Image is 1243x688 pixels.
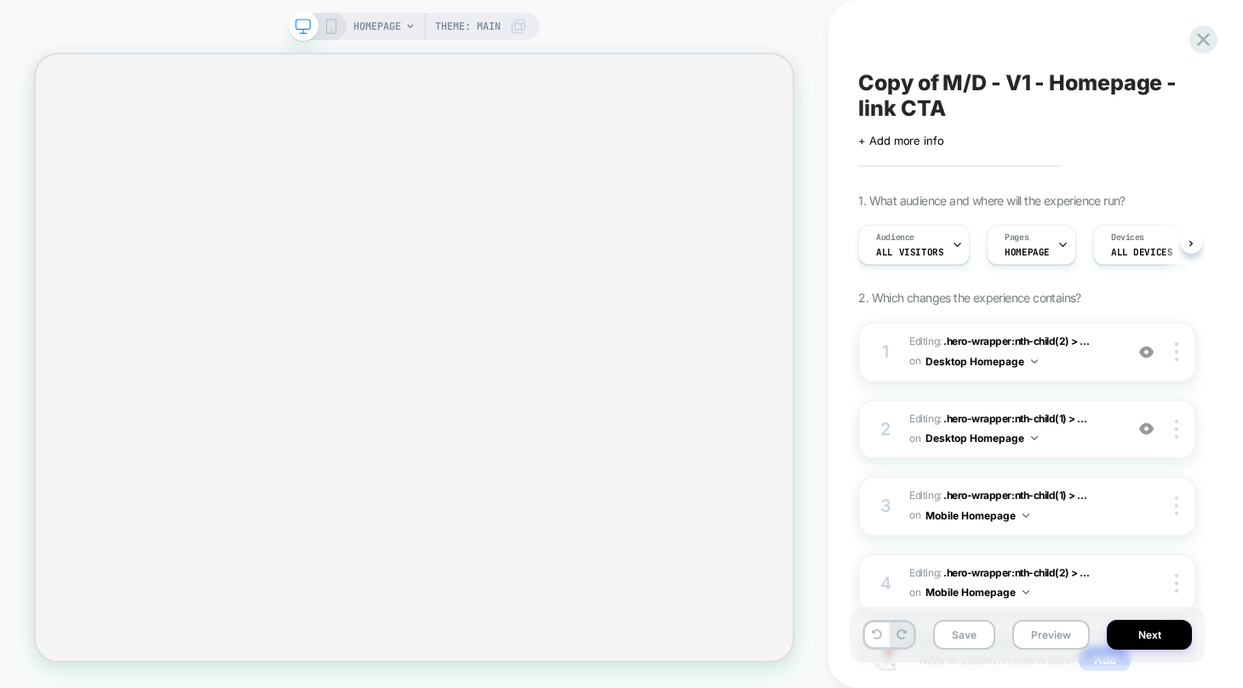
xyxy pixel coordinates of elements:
img: down arrow [1022,513,1029,518]
div: 1 [877,336,894,367]
span: Editing : [909,564,1115,604]
span: Editing : [909,332,1115,372]
img: close [1175,420,1178,439]
span: HOMEPAGE [353,13,401,40]
span: .hero-wrapper:nth-child(1) > ... [943,412,1086,425]
img: down arrow [1022,590,1029,594]
img: crossed eye [1139,421,1154,436]
span: + Add more info [858,134,943,147]
button: Desktop Homepage [925,427,1038,449]
span: All Visitors [876,246,943,258]
span: Copy of M/D - V1 - Homepage - link CTA [858,70,1196,121]
img: crossed eye [1139,345,1154,359]
span: .hero-wrapper:nth-child(1) > ... [943,489,1086,502]
button: Preview [1012,620,1090,650]
img: close [1175,496,1178,515]
span: on [909,429,920,448]
span: Editing : [909,410,1115,450]
button: Desktop Homepage [925,351,1038,372]
span: Editing : [909,486,1115,526]
span: on [909,583,920,602]
span: ALL DEVICES [1111,246,1172,258]
div: 2 [877,414,894,444]
button: Mobile Homepage [925,582,1029,603]
span: .hero-wrapper:nth-child(2) > ... [943,335,1089,347]
span: Devices [1111,232,1144,244]
span: Pages [1005,232,1028,244]
span: on [909,506,920,525]
span: Audience [876,232,914,244]
div: 3 [877,490,894,521]
img: close [1175,574,1178,593]
button: Save [933,620,995,650]
span: on [909,352,920,370]
img: down arrow [1031,359,1038,364]
span: .hero-wrapper:nth-child(2) > ... [943,566,1089,579]
span: Theme: MAIN [435,13,501,40]
span: 2. Which changes the experience contains? [858,290,1080,305]
div: 4 [877,568,894,599]
img: down arrow [1031,436,1038,440]
img: close [1175,342,1178,361]
button: Next [1107,620,1192,650]
span: HOMEPAGE [1005,246,1050,258]
button: Mobile Homepage [925,505,1029,526]
span: 1. What audience and where will the experience run? [858,193,1125,208]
